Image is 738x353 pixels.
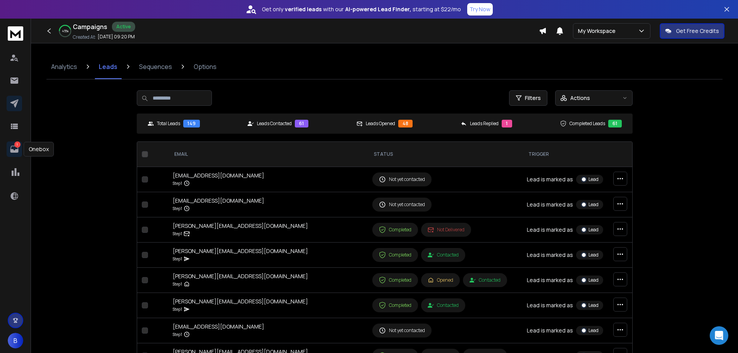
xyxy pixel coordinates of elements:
[368,142,522,167] th: STATUS
[379,176,425,183] div: Not yet contacted
[295,120,308,127] div: 61
[24,142,54,157] div: Onebox
[168,192,368,217] td: [EMAIL_ADDRESS][DOMAIN_NAME]
[522,142,609,167] th: TRIGGER
[379,277,411,284] div: Completed
[139,62,172,71] p: Sequences
[509,90,547,106] button: Filters
[502,120,512,127] div: 1
[73,22,107,31] h1: Campaigns
[660,23,724,39] button: Get Free Credits
[470,277,501,283] div: Contacted
[7,141,22,157] a: 1
[470,121,499,127] p: Leads Replied
[194,62,217,71] p: Options
[173,331,182,338] p: Step 1
[173,230,182,238] p: Step 1
[588,176,599,183] p: Lead
[608,120,622,127] div: 61
[183,120,200,127] div: 149
[467,3,493,15] button: Try Now
[379,226,411,233] div: Completed
[570,94,590,102] p: Actions
[398,120,413,127] div: 48
[173,179,182,187] p: Step 1
[173,305,182,313] p: Step 1
[168,318,368,343] td: [EMAIL_ADDRESS][DOMAIN_NAME]
[527,276,573,284] p: Lead is marked as
[73,34,96,40] p: Created At:
[173,205,182,212] p: Step 1
[8,333,23,348] button: B
[379,201,425,208] div: Not yet contacted
[588,327,599,334] p: Lead
[379,327,425,334] div: Not yet contacted
[262,5,461,13] p: Get only with our starting at $22/mo
[285,5,322,13] strong: verified leads
[345,5,411,13] strong: AI-powered Lead Finder,
[379,302,411,309] div: Completed
[527,176,573,183] p: Lead is marked as
[168,167,368,192] td: [EMAIL_ADDRESS][DOMAIN_NAME]
[588,201,599,208] p: Lead
[470,5,490,13] p: Try Now
[98,34,135,40] p: [DATE] 09:20 PM
[366,121,395,127] p: Leads Opened
[51,62,77,71] p: Analytics
[527,251,573,259] p: Lead is marked as
[428,302,459,308] div: Contacted
[46,54,82,79] a: Analytics
[168,268,368,293] td: [PERSON_NAME][EMAIL_ADDRESS][DOMAIN_NAME]
[173,280,182,288] p: Step 1
[525,94,541,102] span: Filters
[62,29,69,33] p: 45 %
[14,141,21,148] p: 1
[569,121,605,127] p: Completed Leads
[578,27,619,35] p: My Workspace
[8,26,23,41] img: logo
[112,22,135,32] div: Active
[168,243,368,268] td: [PERSON_NAME][EMAIL_ADDRESS][DOMAIN_NAME]
[527,327,573,334] p: Lead is marked as
[588,252,599,258] p: Lead
[134,54,177,79] a: Sequences
[676,27,719,35] p: Get Free Credits
[94,54,122,79] a: Leads
[428,252,459,258] div: Contacted
[99,62,117,71] p: Leads
[588,277,599,283] p: Lead
[588,227,599,233] p: Lead
[428,227,464,233] div: Not Delivered
[379,251,411,258] div: Completed
[527,201,573,208] p: Lead is marked as
[168,217,368,243] td: [PERSON_NAME][EMAIL_ADDRESS][DOMAIN_NAME]
[527,301,573,309] p: Lead is marked as
[168,293,368,318] td: [PERSON_NAME][EMAIL_ADDRESS][DOMAIN_NAME]
[168,142,368,167] th: EMAIL
[157,121,180,127] p: Total Leads
[173,255,182,263] p: Step 1
[527,226,573,234] p: Lead is marked as
[588,302,599,308] p: Lead
[257,121,292,127] p: Leads Contacted
[428,277,453,283] div: Opened
[189,54,221,79] a: Options
[710,326,728,345] div: Open Intercom Messenger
